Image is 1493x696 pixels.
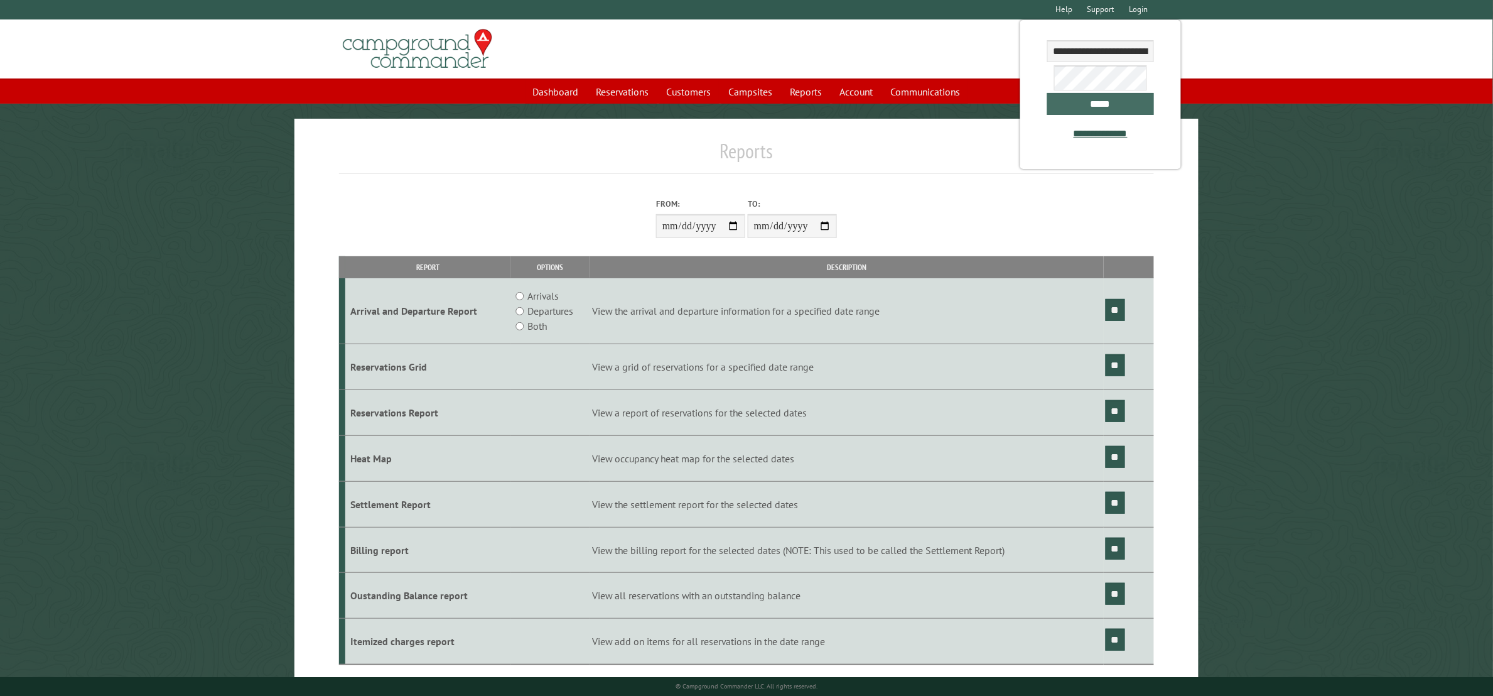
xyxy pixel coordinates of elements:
[510,256,590,278] th: Options
[345,481,510,527] td: Settlement Report
[590,344,1103,390] td: View a grid of reservations for a specified date range
[527,318,547,334] label: Both
[589,80,657,104] a: Reservations
[659,80,719,104] a: Customers
[590,527,1103,573] td: View the billing report for the selected dates (NOTE: This used to be called the Settlement Report)
[748,198,837,210] label: To:
[345,619,510,665] td: Itemized charges report
[833,80,881,104] a: Account
[345,436,510,482] td: Heat Map
[590,481,1103,527] td: View the settlement report for the selected dates
[590,619,1103,665] td: View add on items for all reservations in the date range
[590,390,1103,436] td: View a report of reservations for the selected dates
[590,573,1103,619] td: View all reservations with an outstanding balance
[676,682,817,690] small: © Campground Commander LLC. All rights reserved.
[345,344,510,390] td: Reservations Grid
[590,256,1103,278] th: Description
[345,527,510,573] td: Billing report
[345,390,510,436] td: Reservations Report
[527,303,573,318] label: Departures
[883,80,968,104] a: Communications
[339,139,1153,173] h1: Reports
[339,24,496,73] img: Campground Commander
[590,278,1103,344] td: View the arrival and departure information for a specified date range
[721,80,780,104] a: Campsites
[345,573,510,619] td: Oustanding Balance report
[345,256,510,278] th: Report
[783,80,830,104] a: Reports
[345,278,510,344] td: Arrival and Departure Report
[527,288,559,303] label: Arrivals
[526,80,586,104] a: Dashboard
[656,198,745,210] label: From:
[590,436,1103,482] td: View occupancy heat map for the selected dates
